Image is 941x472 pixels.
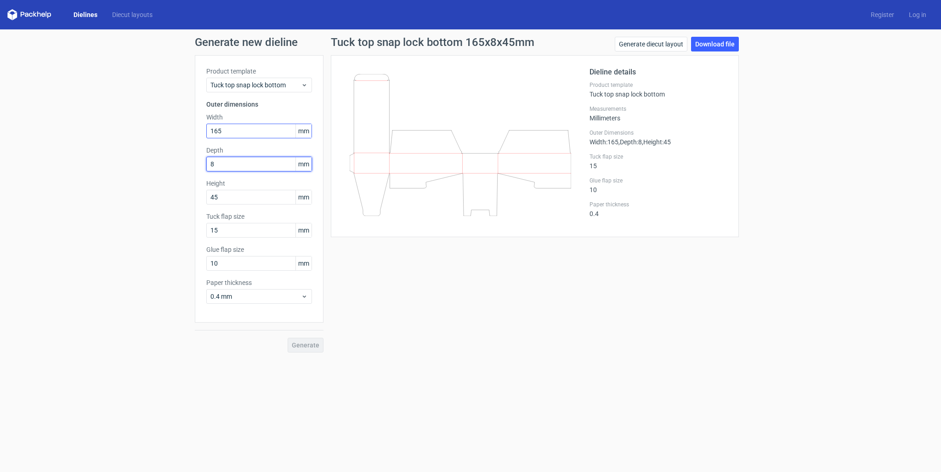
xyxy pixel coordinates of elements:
[590,138,618,146] span: Width : 165
[590,81,727,98] div: Tuck top snap lock bottom
[295,256,312,270] span: mm
[691,37,739,51] a: Download file
[590,153,727,170] div: 15
[590,153,727,160] label: Tuck flap size
[618,138,642,146] span: , Depth : 8
[590,177,727,184] label: Glue flap size
[590,201,727,208] label: Paper thickness
[295,223,312,237] span: mm
[206,100,312,109] h3: Outer dimensions
[206,67,312,76] label: Product template
[210,292,301,301] span: 0.4 mm
[615,37,687,51] a: Generate diecut layout
[206,146,312,155] label: Depth
[295,157,312,171] span: mm
[206,278,312,287] label: Paper thickness
[590,105,727,122] div: Millimeters
[642,138,671,146] span: , Height : 45
[590,201,727,217] div: 0.4
[590,67,727,78] h2: Dieline details
[295,124,312,138] span: mm
[206,245,312,254] label: Glue flap size
[863,10,901,19] a: Register
[195,37,746,48] h1: Generate new dieline
[206,212,312,221] label: Tuck flap size
[331,37,534,48] h1: Tuck top snap lock bottom 165x8x45mm
[206,179,312,188] label: Height
[210,80,301,90] span: Tuck top snap lock bottom
[295,190,312,204] span: mm
[590,129,727,136] label: Outer Dimensions
[590,105,727,113] label: Measurements
[206,113,312,122] label: Width
[901,10,934,19] a: Log in
[590,177,727,193] div: 10
[105,10,160,19] a: Diecut layouts
[66,10,105,19] a: Dielines
[590,81,727,89] label: Product template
